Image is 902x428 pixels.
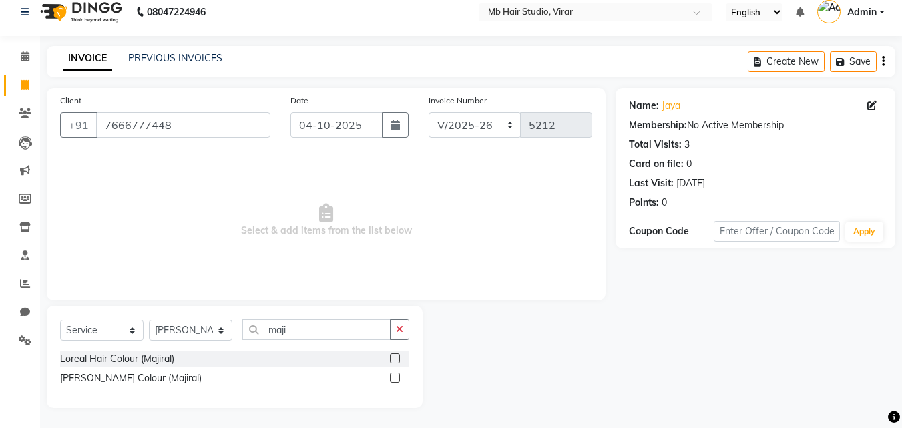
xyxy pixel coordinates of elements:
div: Coupon Code [629,224,713,238]
div: [PERSON_NAME] Colour (Majiral) [60,371,202,385]
a: Jaya [662,99,680,113]
div: 0 [686,157,692,171]
input: Enter Offer / Coupon Code [714,221,840,242]
div: [DATE] [676,176,705,190]
div: Membership: [629,118,687,132]
div: Card on file: [629,157,684,171]
div: Points: [629,196,659,210]
a: PREVIOUS INVOICES [128,52,222,64]
span: Admin [847,5,877,19]
div: Name: [629,99,659,113]
label: Invoice Number [429,95,487,107]
a: INVOICE [63,47,112,71]
input: Search by Name/Mobile/Email/Code [96,112,270,138]
label: Date [290,95,308,107]
div: 0 [662,196,667,210]
div: No Active Membership [629,118,882,132]
button: Apply [845,222,883,242]
button: Create New [748,51,825,72]
div: Last Visit: [629,176,674,190]
span: Select & add items from the list below [60,154,592,287]
input: Search or Scan [242,319,391,340]
div: Total Visits: [629,138,682,152]
button: Save [830,51,877,72]
button: +91 [60,112,97,138]
div: 3 [684,138,690,152]
div: Loreal Hair Colour (Majiral) [60,352,174,366]
label: Client [60,95,81,107]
